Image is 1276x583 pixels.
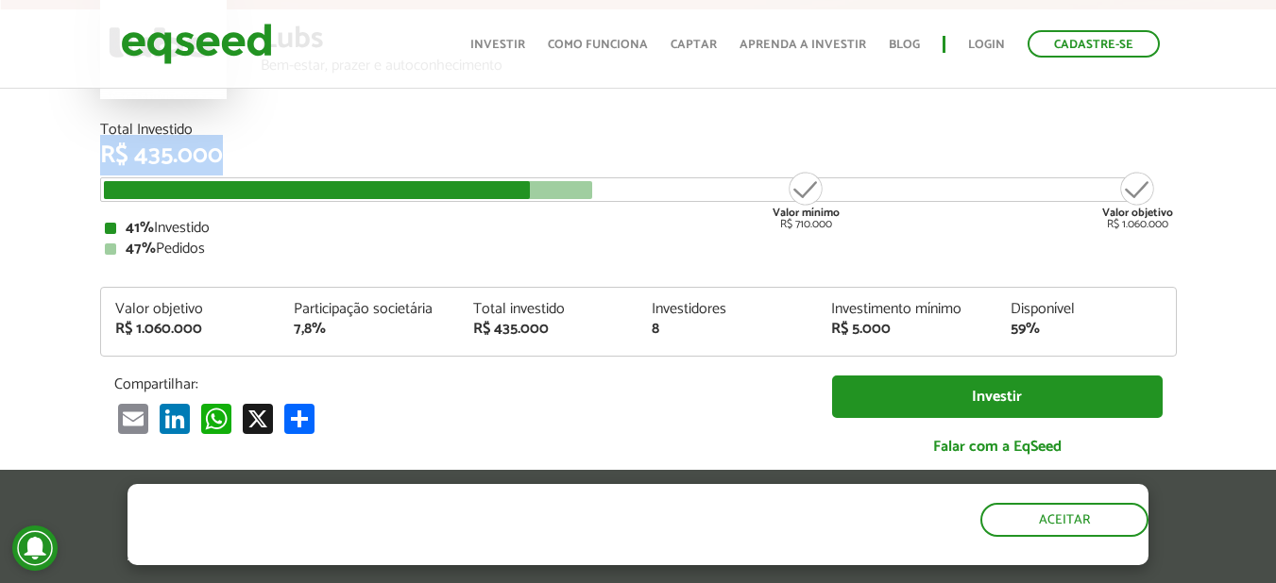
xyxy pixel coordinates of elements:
[1102,204,1173,222] strong: Valor objetivo
[473,302,624,317] div: Total investido
[980,503,1148,537] button: Aceitar
[100,143,1177,168] div: R$ 435.000
[115,322,266,337] div: R$ 1.060.000
[294,322,445,337] div: 7,8%
[831,302,982,317] div: Investimento mínimo
[114,375,804,393] p: Compartilhar:
[671,39,717,51] a: Captar
[1011,322,1162,337] div: 59%
[115,302,266,317] div: Valor objetivo
[1102,170,1173,230] div: R$ 1.060.000
[1028,30,1160,58] a: Cadastre-se
[1011,302,1162,317] div: Disponível
[281,403,318,434] a: Compartilhar
[156,403,194,434] a: LinkedIn
[126,236,156,261] strong: 47%
[197,403,235,434] a: WhatsApp
[294,302,445,317] div: Participação societária
[652,322,803,337] div: 8
[126,215,154,241] strong: 41%
[128,547,740,565] p: Ao clicar em "aceitar", você aceita nossa .
[652,302,803,317] div: Investidores
[773,204,840,222] strong: Valor mínimo
[100,123,1177,138] div: Total Investido
[832,375,1163,418] a: Investir
[831,322,982,337] div: R$ 5.000
[377,549,595,565] a: política de privacidade e de cookies
[968,39,1005,51] a: Login
[470,39,525,51] a: Investir
[473,322,624,337] div: R$ 435.000
[105,221,1172,236] div: Investido
[105,242,1172,257] div: Pedidos
[889,39,920,51] a: Blog
[548,39,648,51] a: Como funciona
[832,427,1163,466] a: Falar com a EqSeed
[239,403,277,434] a: X
[771,170,842,230] div: R$ 710.000
[114,403,152,434] a: Email
[740,39,866,51] a: Aprenda a investir
[121,19,272,69] img: EqSeed
[128,484,740,542] h5: O site da EqSeed utiliza cookies para melhorar sua navegação.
